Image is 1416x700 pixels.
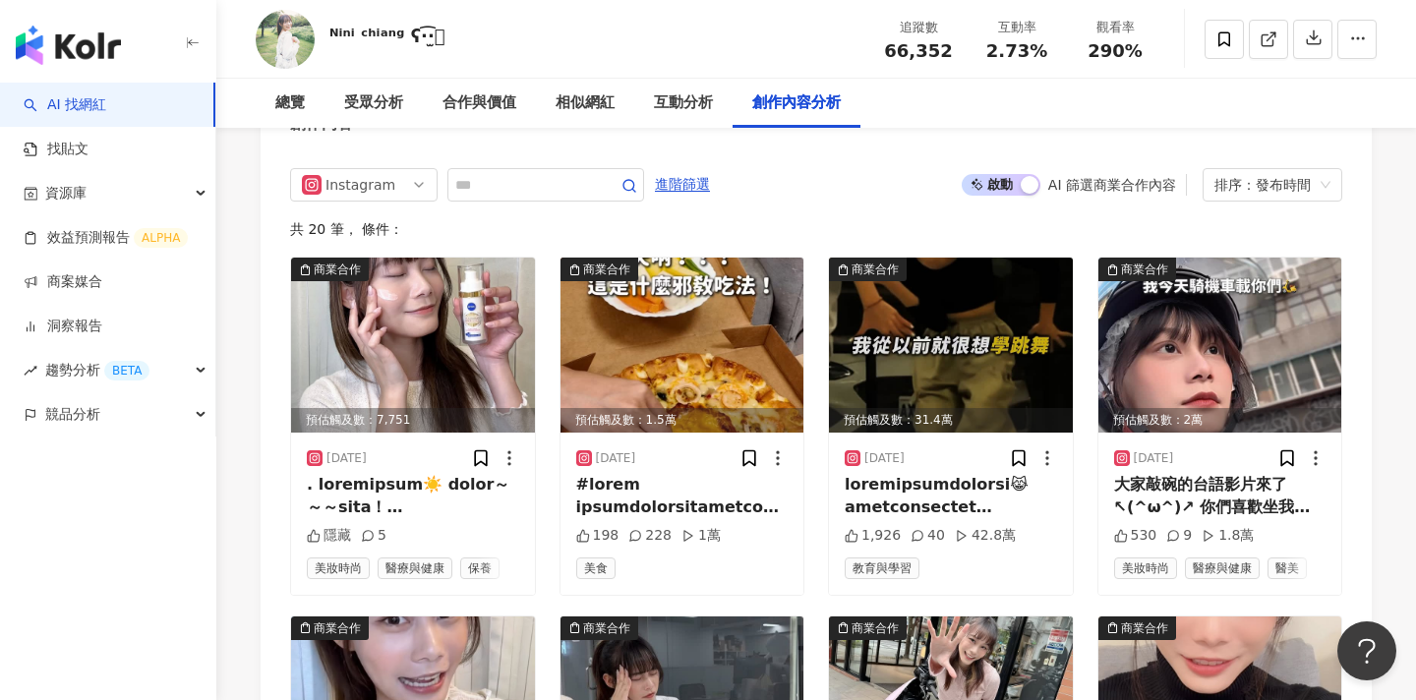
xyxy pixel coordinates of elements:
[24,317,102,336] a: 洞察報告
[256,10,315,69] img: KOL Avatar
[1098,408,1342,433] div: 預估觸及數：2萬
[290,221,1342,237] div: 共 20 筆 ， 條件：
[361,526,386,546] div: 5
[654,168,711,200] button: 進階篩選
[829,408,1073,433] div: 預估觸及數：31.4萬
[681,526,721,546] div: 1萬
[596,450,636,467] div: [DATE]
[576,474,789,518] div: #lorem ipsumdolorsitametconse adipiscingelitseddOE tem、in、ut la etdolorem aliquaenimadm，veni、quis...
[955,526,1016,546] div: 42.8萬
[560,258,804,433] img: post-image
[979,18,1054,37] div: 互動率
[326,450,367,467] div: [DATE]
[845,526,901,546] div: 1,926
[1214,169,1313,201] div: 排序：發布時間
[911,526,945,546] div: 40
[1114,526,1157,546] div: 530
[752,91,841,115] div: 創作內容分析
[628,526,672,546] div: 228
[1088,41,1143,61] span: 290%
[1202,526,1254,546] div: 1.8萬
[845,474,1057,518] div: loremipsumdolorsi😹 ametconsectet adipiscingelits doeiusmodt 「incididu、utlabore、etdoloremag…」 aliq...
[307,526,351,546] div: 隱藏
[45,348,149,392] span: 趨勢分析
[45,392,100,437] span: 競品分析
[1121,618,1168,638] div: 商業合作
[560,258,804,433] div: post-image商業合作預估觸及數：1.5萬
[1166,526,1192,546] div: 9
[24,140,88,159] a: 找貼文
[829,258,1073,433] div: post-image商業合作預估觸及數：31.4萬
[45,171,87,215] span: 資源庫
[307,474,519,518] div: . loremipsum☀️ dolor～～～sita！ consecteturadIP elitseddoe temp、in、utla etdoloremagna🥹 aliquaenimadm...
[1134,450,1174,467] div: [DATE]
[884,40,952,61] span: 66,352
[655,169,710,201] span: 進階篩選
[460,557,500,579] span: 保養
[307,557,370,579] span: 美妝時尚
[329,24,445,48] div: ᴺⁱⁿⁱ ᶜʰⁱᵃⁿᵍ ʕ·͡·̫͖
[654,91,713,115] div: 互動分析
[583,260,630,279] div: 商業合作
[845,557,919,579] span: 教育與學習
[864,450,905,467] div: [DATE]
[852,618,899,638] div: 商業合作
[291,258,535,433] div: post-image商業合作預估觸及數：7,751
[24,95,106,115] a: searchAI 找網紅
[881,18,956,37] div: 追蹤數
[314,618,361,638] div: 商業合作
[576,557,616,579] span: 美食
[104,361,149,380] div: BETA
[16,26,121,65] img: logo
[1121,260,1168,279] div: 商業合作
[852,260,899,279] div: 商業合作
[275,91,305,115] div: 總覽
[556,91,615,115] div: 相似網紅
[291,258,535,433] img: post-image
[325,169,389,201] div: Instagram
[1337,621,1396,680] iframe: Help Scout Beacon - Open
[378,557,452,579] span: 醫療與健康
[560,408,804,433] div: 預估觸及數：1.5萬
[1114,557,1177,579] span: 美妝時尚
[24,228,188,248] a: 效益預測報告ALPHA
[1185,557,1260,579] span: 醫療與健康
[1078,18,1152,37] div: 觀看率
[829,258,1073,433] img: post-image
[1098,258,1342,433] img: post-image
[1268,557,1307,579] span: 醫美
[344,91,403,115] div: 受眾分析
[442,91,516,115] div: 合作與價值
[291,408,535,433] div: 預估觸及數：7,751
[24,272,102,292] a: 商案媒合
[583,618,630,638] div: 商業合作
[314,260,361,279] div: 商業合作
[576,526,619,546] div: 198
[986,41,1047,61] span: 2.73%
[1048,177,1176,193] div: AI 篩選商業合作內容
[24,364,37,378] span: rise
[1098,258,1342,433] div: post-image商業合作預估觸及數：2萬
[1114,474,1327,518] div: 大家敲碗的台語影片來了↖(^ω^)↗ 你們喜歡坐我的摩托車嗎（ㄍㄥˊ加速狂飆🛵💨） - 前陣子去守葳診所做了海菲秀和[PERSON_NAME] Pro皮秒蜂巢雷射 [PERSON_NAME]可以...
